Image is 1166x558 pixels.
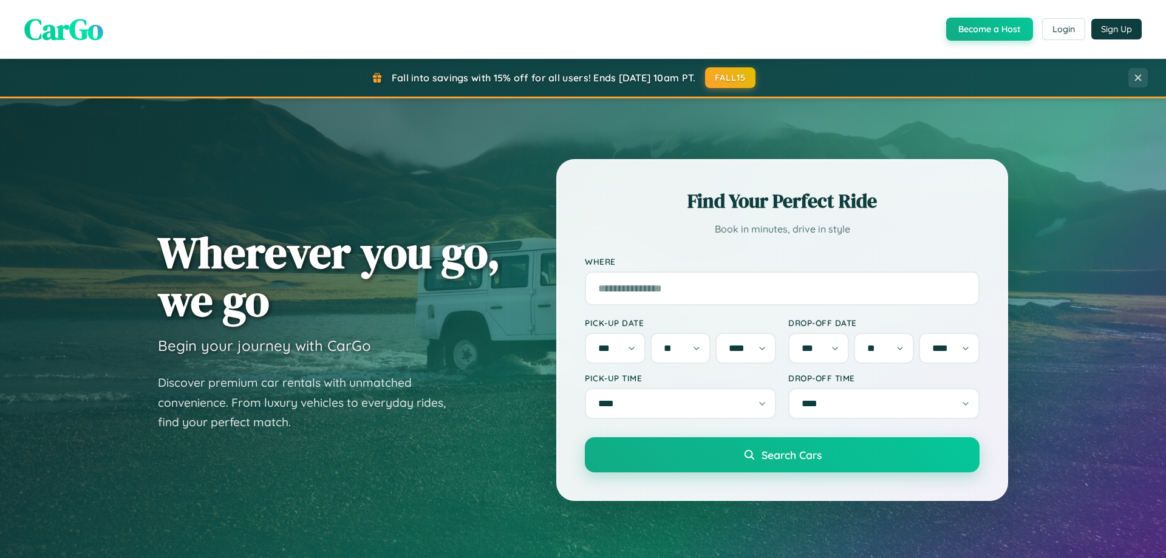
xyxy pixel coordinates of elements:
h1: Wherever you go, we go [158,228,500,324]
button: Sign Up [1091,19,1142,39]
label: Drop-off Time [788,373,980,383]
button: FALL15 [705,67,756,88]
label: Pick-up Time [585,373,776,383]
span: Fall into savings with 15% off for all users! Ends [DATE] 10am PT. [392,72,696,84]
button: Search Cars [585,437,980,472]
label: Pick-up Date [585,318,776,328]
label: Drop-off Date [788,318,980,328]
span: Search Cars [762,448,822,461]
button: Become a Host [946,18,1033,41]
p: Book in minutes, drive in style [585,220,980,238]
label: Where [585,256,980,267]
h2: Find Your Perfect Ride [585,188,980,214]
h3: Begin your journey with CarGo [158,336,371,355]
p: Discover premium car rentals with unmatched convenience. From luxury vehicles to everyday rides, ... [158,373,462,432]
span: CarGo [24,9,103,49]
button: Login [1042,18,1085,40]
